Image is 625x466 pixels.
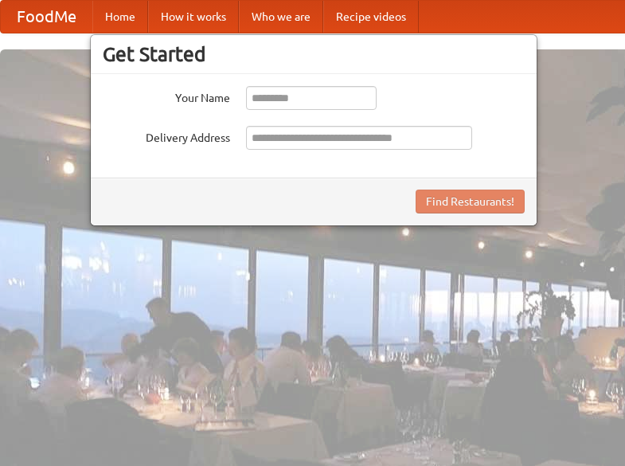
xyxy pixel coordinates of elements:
[103,42,525,66] h3: Get Started
[323,1,419,33] a: Recipe videos
[103,86,230,106] label: Your Name
[416,190,525,213] button: Find Restaurants!
[103,126,230,146] label: Delivery Address
[1,1,92,33] a: FoodMe
[148,1,239,33] a: How it works
[92,1,148,33] a: Home
[239,1,323,33] a: Who we are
